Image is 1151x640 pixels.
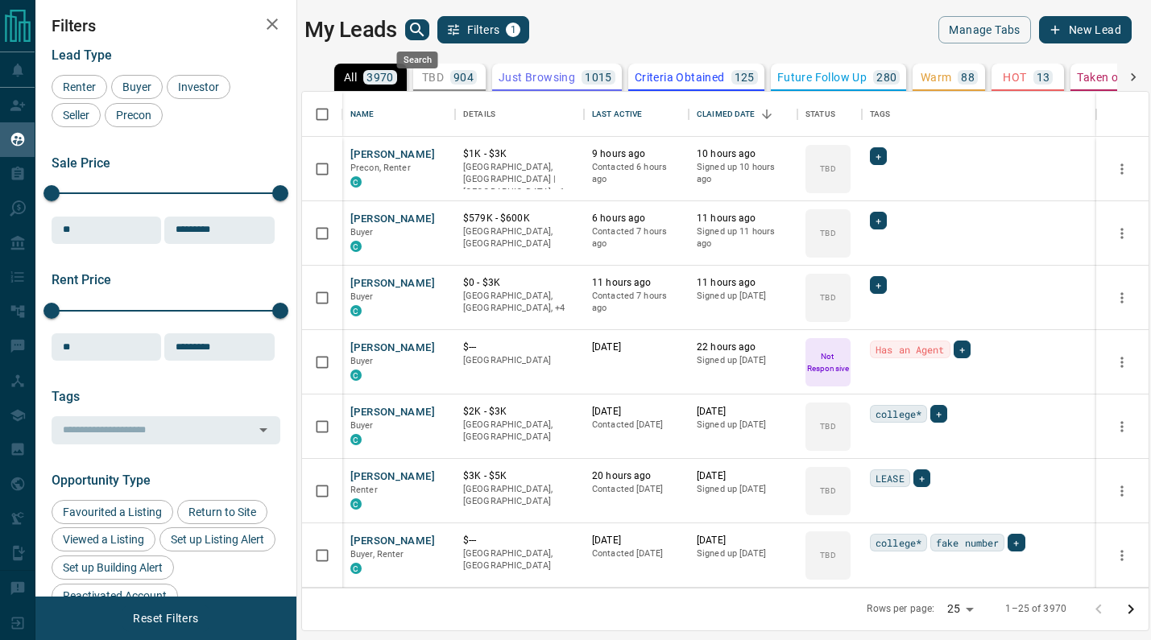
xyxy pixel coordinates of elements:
[876,535,921,551] span: college*
[921,72,952,83] p: Warm
[936,535,999,551] span: fake number
[735,72,755,83] p: 125
[117,81,157,93] span: Buyer
[57,109,95,122] span: Seller
[52,389,80,404] span: Tags
[697,534,789,547] p: [DATE]
[592,483,681,496] p: Contacted [DATE]
[304,17,397,43] h1: My Leads
[350,370,362,381] div: condos.ca
[635,72,725,83] p: Criteria Obtained
[592,469,681,483] p: 20 hours ago
[930,405,947,423] div: +
[936,406,942,422] span: +
[697,212,789,225] p: 11 hours ago
[807,350,849,374] p: Not Responsive
[463,469,576,483] p: $3K - $5K
[1110,350,1134,374] button: more
[820,291,835,303] p: TBD
[57,589,172,602] span: Reactivated Account
[52,272,111,287] span: Rent Price
[1005,602,1066,616] p: 1–25 of 3970
[1037,72,1050,83] p: 13
[697,290,789,303] p: Signed up [DATE]
[350,176,362,188] div: condos.ca
[455,92,584,137] div: Details
[820,163,835,175] p: TBD
[876,277,881,293] span: +
[463,225,576,250] p: [GEOGRAPHIC_DATA], [GEOGRAPHIC_DATA]
[159,527,275,551] div: Set up Listing Alert
[592,212,681,225] p: 6 hours ago
[876,72,896,83] p: 280
[183,506,262,518] span: Return to Site
[820,485,835,497] p: TBD
[52,155,110,171] span: Sale Price
[1110,479,1134,503] button: more
[592,534,681,547] p: [DATE]
[57,81,101,93] span: Renter
[961,72,975,83] p: 88
[592,225,681,250] p: Contacted 7 hours ago
[463,147,576,161] p: $1K - $3K
[57,506,168,518] span: Favourited a Listing
[57,533,150,546] span: Viewed a Listing
[350,227,374,237] span: Buyer
[52,16,280,35] h2: Filters
[820,227,835,239] p: TBD
[592,147,681,161] p: 9 hours ago
[697,161,789,186] p: Signed up 10 hours ago
[463,534,576,547] p: $---
[592,276,681,290] p: 11 hours ago
[592,405,681,419] p: [DATE]
[585,72,612,83] p: 1015
[870,92,891,137] div: Tags
[463,290,576,315] p: Etobicoke, North York, Midtown | Central, Toronto
[437,16,530,43] button: Filters1
[177,500,267,524] div: Return to Site
[405,19,429,40] button: search button
[697,483,789,496] p: Signed up [DATE]
[941,597,979,621] div: 25
[1003,72,1026,83] p: HOT
[870,147,887,165] div: +
[167,75,230,99] div: Investor
[867,602,934,616] p: Rows per page:
[592,341,681,354] p: [DATE]
[350,305,362,316] div: condos.ca
[172,81,225,93] span: Investor
[463,212,576,225] p: $579K - $600K
[463,547,576,572] p: [GEOGRAPHIC_DATA], [GEOGRAPHIC_DATA]
[350,563,362,574] div: condos.ca
[697,547,789,560] p: Signed up [DATE]
[463,483,576,508] p: [GEOGRAPHIC_DATA], [GEOGRAPHIC_DATA]
[165,533,270,546] span: Set up Listing Alert
[52,473,151,488] span: Opportunity Type
[1110,221,1134,246] button: more
[52,47,112,63] span: Lead Type
[350,341,435,356] button: [PERSON_NAME]
[52,584,178,608] div: Reactivated Account
[820,549,835,561] p: TBD
[876,213,881,229] span: +
[422,72,444,83] p: TBD
[876,341,945,357] span: Has an Agent
[110,109,157,122] span: Precon
[919,470,925,486] span: +
[350,291,374,302] span: Buyer
[463,341,576,354] p: $---
[57,561,168,574] span: Set up Building Alert
[876,470,905,486] span: LEASE
[820,420,835,432] p: TBD
[350,420,374,431] span: Buyer
[870,212,887,229] div: +
[350,276,435,291] button: [PERSON_NAME]
[592,547,681,560] p: Contacted [DATE]
[1115,593,1147,626] button: Go to next page
[366,72,394,83] p: 3970
[350,434,362,445] div: condos.ca
[350,163,411,173] span: Precon, Renter
[350,534,435,549] button: [PERSON_NAME]
[52,103,101,127] div: Seller
[954,341,971,358] div: +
